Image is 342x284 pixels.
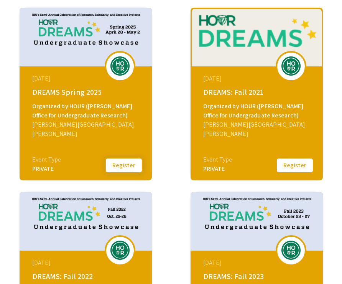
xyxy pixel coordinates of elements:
img: dreams-spring-2025_eventLogo_7b54a7_.png [109,56,132,76]
div: DREAMS: Fall 2022 [32,271,141,282]
img: dreams-fall-2022_eventCoverPhoto_564f57__thumb.jpg [20,192,152,251]
div: DREAMS Spring 2025 [32,86,141,98]
div: Event Type [203,155,232,164]
div: [DATE] [203,258,312,267]
div: [DATE] [32,258,141,267]
div: [PERSON_NAME][GEOGRAPHIC_DATA][PERSON_NAME] [32,120,141,139]
div: PRIVATE [203,164,232,173]
button: Register [276,157,314,173]
div: DREAMS: Fall 2023 [203,271,312,282]
div: Event Type [32,155,61,164]
img: dreams-fall-2021_eventCoverPhoto_54dfe5__thumb.png [191,8,323,66]
img: dreams-spring-2025_eventCoverPhoto_df4d26__thumb.jpg [20,8,152,66]
img: dreams-fall-2021_eventLogo_8efcde_.png [280,56,303,76]
iframe: Chat [6,249,33,278]
div: DREAMS: Fall 2021 [203,86,312,98]
div: [PERSON_NAME][GEOGRAPHIC_DATA][PERSON_NAME] [203,120,312,139]
img: dreams-fall-2023_eventCoverPhoto_d3d732__thumb.jpg [191,192,323,251]
button: Register [105,157,143,173]
div: Organized by HOUR ([PERSON_NAME] Office for Undergraduate Research) [203,102,312,120]
div: Organized by HOUR ([PERSON_NAME] Office for Undergraduate Research) [32,102,141,120]
img: dreams-fall-2023_eventLogo_4fff3a_.png [280,241,303,260]
div: [DATE] [203,74,312,83]
img: dreams-fall-2022_eventLogo_81fd70_.png [109,241,132,260]
div: PRIVATE [32,164,61,173]
div: [DATE] [32,74,141,83]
